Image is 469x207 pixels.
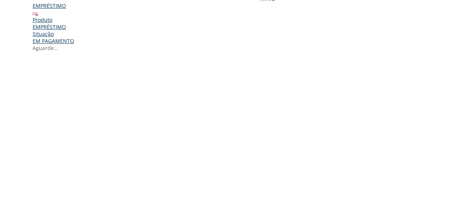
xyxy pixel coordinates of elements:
[33,44,442,51] div: Aguarde...
[33,2,74,9] div: Empréstimo
[33,59,442,194] section: <span lang="en" dir="ltr">IFrameProdutos</span>
[33,30,74,37] div: Situação
[33,2,74,44] a: Empréstimo Produto EMPRÉSTIMO Situação EM PAGAMENTO
[33,37,74,44] span: EM PAGAMENTO
[33,23,74,30] div: EMPRÉSTIMO
[33,16,74,23] div: Produto
[33,59,442,192] iframe: Iframe
[33,11,38,16] img: ico_emprestimo.svg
